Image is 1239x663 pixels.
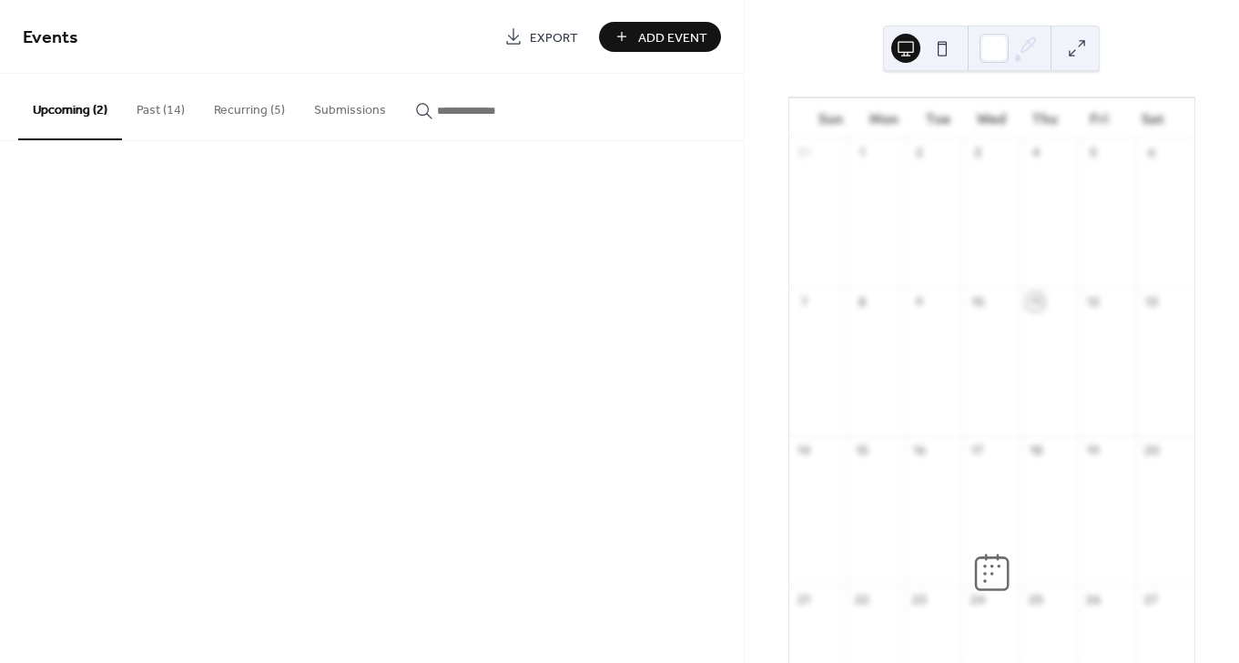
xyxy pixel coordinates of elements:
button: Submissions [300,74,401,138]
div: 25 [1027,591,1043,607]
button: Recurring (5) [199,74,300,138]
div: 10 [970,293,986,310]
div: 21 [796,591,812,607]
div: 20 [1143,443,1160,459]
div: 27 [1143,591,1160,607]
div: 26 [1085,591,1102,607]
div: 12 [1085,293,1102,310]
div: 2 [911,145,928,161]
div: 23 [911,591,928,607]
div: 5 [1085,145,1102,161]
div: 18 [1027,443,1043,459]
div: 6 [1143,145,1160,161]
button: Add Event [599,22,721,52]
div: 15 [853,443,869,459]
div: 17 [970,443,986,459]
div: 4 [1027,145,1043,161]
div: 16 [911,443,928,459]
span: Export [530,28,578,47]
button: Upcoming (2) [18,74,122,140]
div: 24 [970,591,986,607]
div: Fri [1072,98,1126,138]
div: Sat [1126,98,1180,138]
div: 11 [1027,293,1043,310]
div: 14 [796,443,812,459]
div: Wed [965,98,1019,138]
div: Tue [911,98,965,138]
button: Past (14) [122,74,199,138]
div: 8 [853,293,869,310]
div: 3 [970,145,986,161]
div: Sun [804,98,858,138]
div: 9 [911,293,928,310]
div: Mon [858,98,911,138]
div: 19 [1085,443,1102,459]
div: 13 [1143,293,1160,310]
a: Export [491,22,592,52]
div: 22 [853,591,869,607]
div: 1 [853,145,869,161]
div: Thu [1019,98,1072,138]
span: Events [23,20,78,56]
span: Add Event [638,28,707,47]
div: 7 [796,293,812,310]
div: 31 [796,145,812,161]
